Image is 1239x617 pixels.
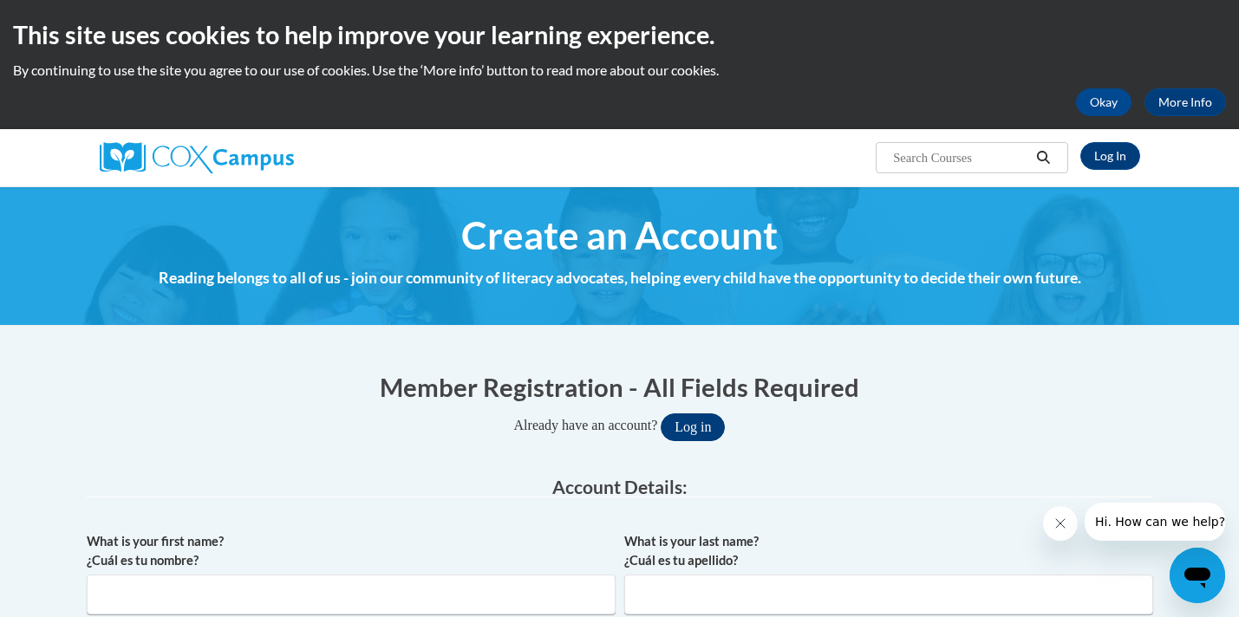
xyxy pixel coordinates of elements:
[1080,142,1140,170] a: Log In
[661,413,725,441] button: Log in
[1144,88,1226,116] a: More Info
[87,532,616,570] label: What is your first name? ¿Cuál es tu nombre?
[87,575,616,614] input: Metadata input
[1170,548,1225,603] iframe: Button to launch messaging window
[87,369,1153,405] h1: Member Registration - All Fields Required
[100,142,294,173] img: Cox Campus
[552,476,688,497] span: Account Details:
[461,212,778,258] span: Create an Account
[13,61,1226,80] p: By continuing to use the site you agree to our use of cookies. Use the ‘More info’ button to read...
[624,532,1153,570] label: What is your last name? ¿Cuál es tu apellido?
[87,267,1153,289] h4: Reading belongs to all of us - join our community of literacy advocates, helping every child have...
[1076,88,1131,116] button: Okay
[891,147,1030,168] input: Search Courses
[624,575,1153,614] input: Metadata input
[1085,503,1225,541] iframe: Message from company
[514,418,658,432] span: Already have an account?
[1030,147,1056,168] button: Search
[1043,506,1078,541] iframe: Close message
[13,17,1226,52] h2: This site uses cookies to help improve your learning experience.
